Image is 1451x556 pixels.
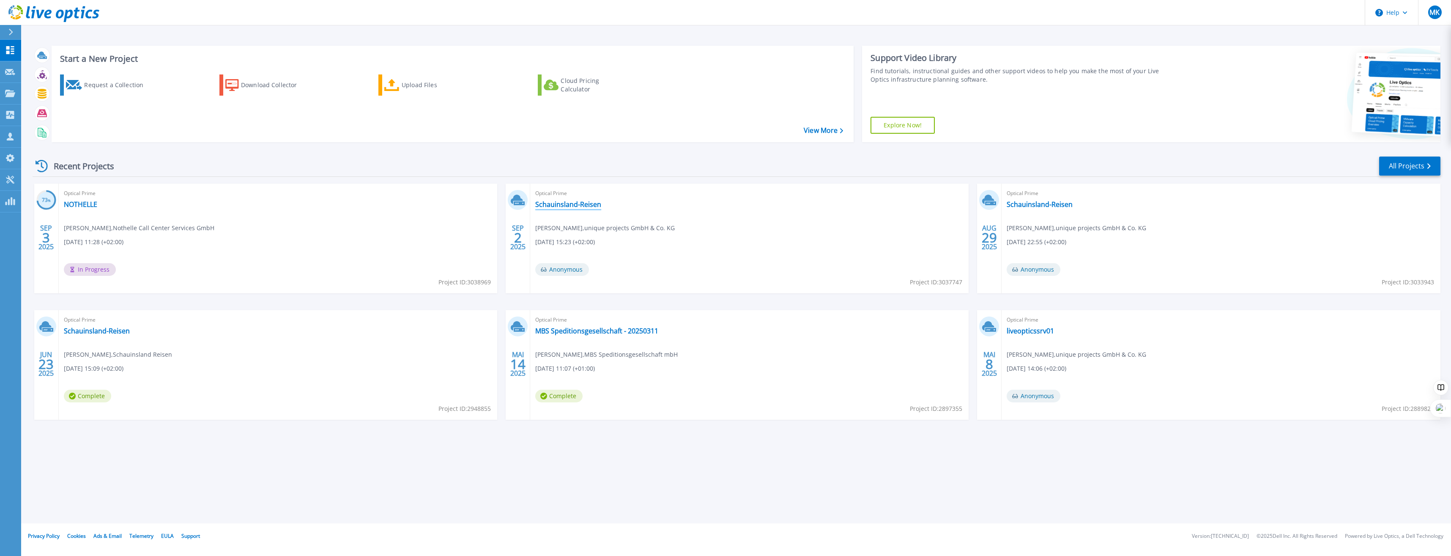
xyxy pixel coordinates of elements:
[64,237,123,247] span: [DATE] 11:28 (+02:00)
[871,117,935,134] a: Explore Now!
[64,350,172,359] span: [PERSON_NAME] , Schauinsland Reisen
[38,222,54,253] div: SEP 2025
[1382,404,1434,413] span: Project ID: 2889820
[535,223,675,233] span: [PERSON_NAME] , unique projects GmbH & Co. KG
[402,77,469,94] div: Upload Files
[535,189,964,198] span: Optical Prime
[1007,315,1435,325] span: Optical Prime
[510,349,526,380] div: MAI 2025
[181,532,200,539] a: Support
[438,404,491,413] span: Project ID: 2948855
[64,263,116,276] span: In Progress
[67,532,86,539] a: Cookies
[1007,237,1066,247] span: [DATE] 22:55 (+02:00)
[378,74,473,96] a: Upload Files
[871,52,1172,63] div: Support Video Library
[910,404,962,413] span: Project ID: 2897355
[438,278,491,287] span: Project ID: 3038969
[986,361,993,368] span: 8
[981,222,997,253] div: AUG 2025
[510,361,526,368] span: 14
[38,361,54,368] span: 23
[514,234,522,241] span: 2
[36,195,56,205] h3: 73
[1007,200,1073,209] a: Schauinsland-Reisen
[804,127,843,135] a: View More
[1007,350,1146,359] span: [PERSON_NAME] , unique projects GmbH & Co. KG
[64,223,214,233] span: [PERSON_NAME] , Nothelle Call Center Services GmbH
[981,349,997,380] div: MAI 2025
[535,200,601,209] a: Schauinsland-Reisen
[1007,327,1054,335] a: liveopticssrv01
[64,315,492,325] span: Optical Prime
[1192,534,1249,539] li: Version: [TECHNICAL_ID]
[561,77,628,94] div: Cloud Pricing Calculator
[241,77,309,94] div: Download Collector
[33,156,126,176] div: Recent Projects
[535,390,583,402] span: Complete
[910,278,962,287] span: Project ID: 3037747
[64,390,111,402] span: Complete
[84,77,152,94] div: Request a Collection
[871,67,1172,84] div: Find tutorials, instructional guides and other support videos to help you make the most of your L...
[1007,223,1146,233] span: [PERSON_NAME] , unique projects GmbH & Co. KG
[535,315,964,325] span: Optical Prime
[64,364,123,373] span: [DATE] 15:09 (+02:00)
[64,200,97,209] a: NOTHELLE
[1007,189,1435,198] span: Optical Prime
[982,234,997,241] span: 29
[161,532,174,539] a: EULA
[48,198,51,203] span: %
[38,349,54,380] div: JUN 2025
[1379,157,1440,176] a: All Projects
[535,327,658,335] a: MBS Speditionsgesellschaft - 20250311
[535,263,589,276] span: Anonymous
[64,189,492,198] span: Optical Prime
[1007,263,1060,276] span: Anonymous
[1382,278,1434,287] span: Project ID: 3033943
[535,350,678,359] span: [PERSON_NAME] , MBS Speditionsgesellschaft mbH
[60,74,154,96] a: Request a Collection
[129,532,153,539] a: Telemetry
[1429,9,1440,16] span: MK
[64,327,130,335] a: Schauinsland-Reisen
[1257,534,1337,539] li: © 2025 Dell Inc. All Rights Reserved
[60,54,843,63] h3: Start a New Project
[93,532,122,539] a: Ads & Email
[538,74,632,96] a: Cloud Pricing Calculator
[219,74,314,96] a: Download Collector
[535,237,595,247] span: [DATE] 15:23 (+02:00)
[510,222,526,253] div: SEP 2025
[42,234,50,241] span: 3
[1007,364,1066,373] span: [DATE] 14:06 (+02:00)
[535,364,595,373] span: [DATE] 11:07 (+01:00)
[1345,534,1443,539] li: Powered by Live Optics, a Dell Technology
[1007,390,1060,402] span: Anonymous
[28,532,60,539] a: Privacy Policy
